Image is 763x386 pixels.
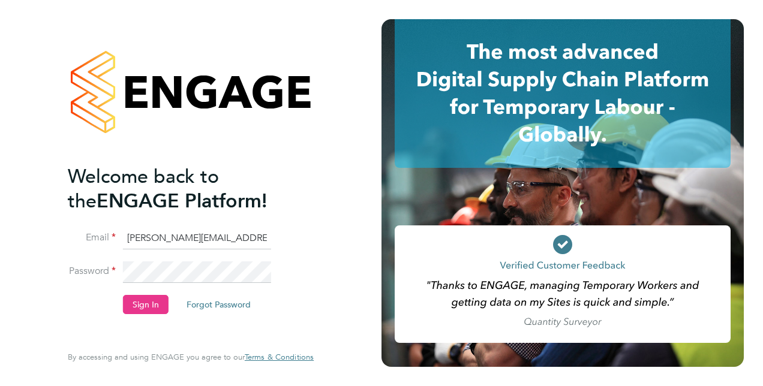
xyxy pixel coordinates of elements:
input: Enter your work email... [123,228,271,249]
h2: ENGAGE Platform! [68,164,302,213]
span: Welcome back to the [68,165,219,213]
a: Terms & Conditions [245,352,314,362]
span: Terms & Conditions [245,352,314,362]
button: Sign In [123,295,169,314]
button: Forgot Password [177,295,260,314]
label: Email [68,231,116,244]
label: Password [68,265,116,278]
span: By accessing and using ENGAGE you agree to our [68,352,314,362]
